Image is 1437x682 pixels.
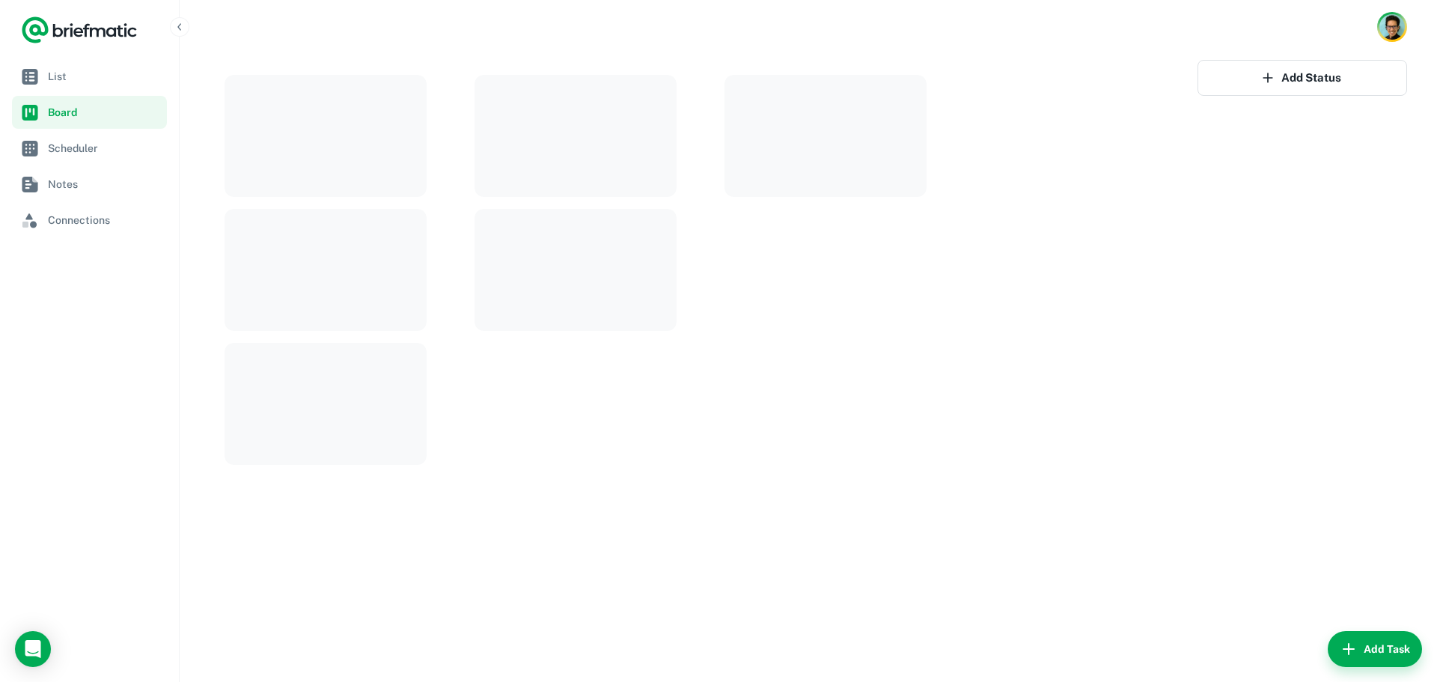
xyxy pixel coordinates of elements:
[48,104,161,121] span: Board
[1379,14,1405,40] img: Nathaniel Velasquez
[48,212,161,228] span: Connections
[1328,631,1422,667] button: Add Task
[12,168,167,201] a: Notes
[12,132,167,165] a: Scheduler
[12,204,167,237] a: Connections
[48,176,161,192] span: Notes
[48,68,161,85] span: List
[1377,12,1407,42] button: Account button
[48,140,161,156] span: Scheduler
[12,96,167,129] a: Board
[1197,60,1407,96] button: Add Status
[21,15,138,45] a: Logo
[15,631,51,667] div: Load Chat
[12,60,167,93] a: List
